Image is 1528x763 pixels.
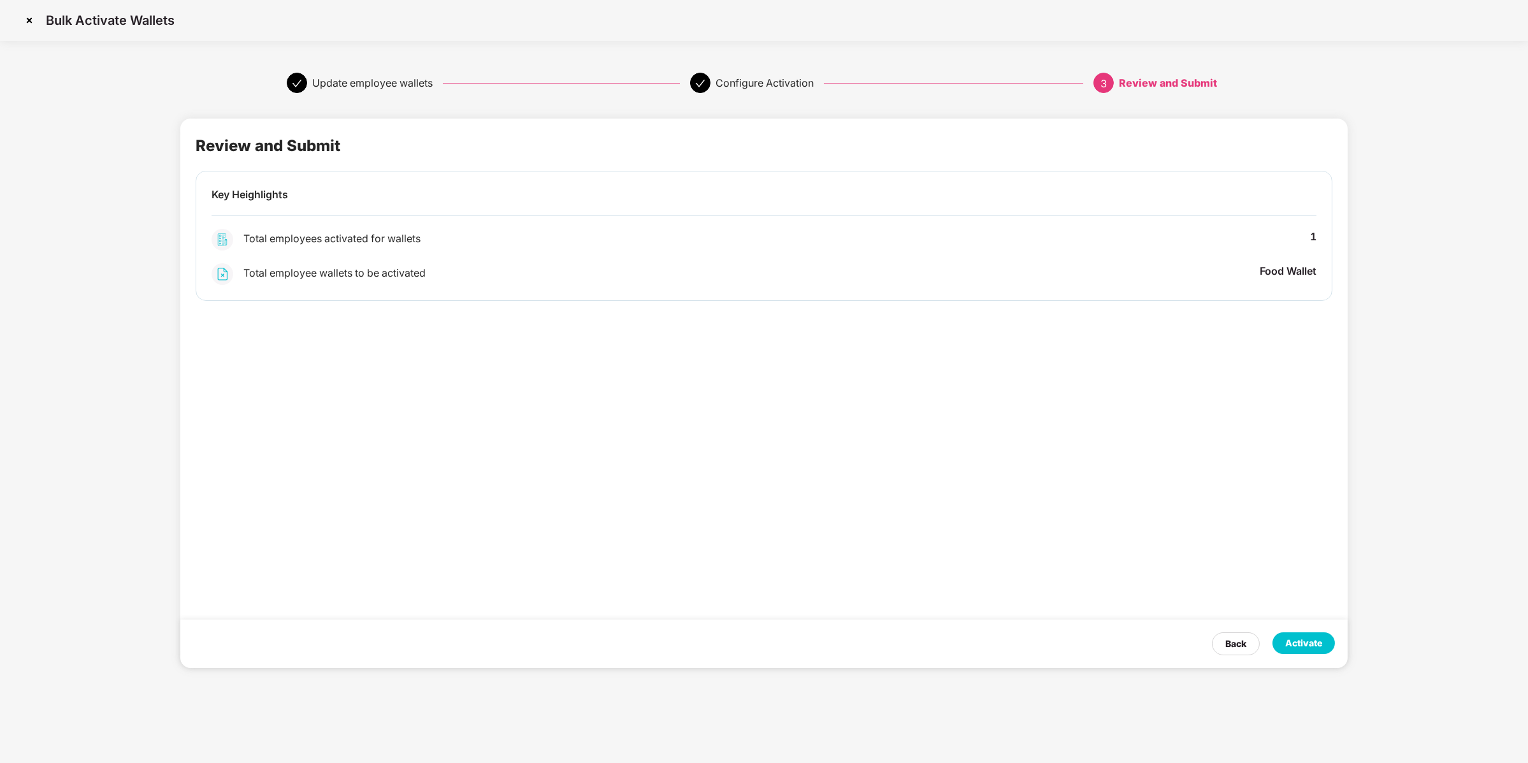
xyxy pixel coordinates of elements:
[312,73,433,93] div: Update employee wallets
[1260,263,1316,285] div: Food Wallet
[212,263,233,285] img: svg+xml;base64,PHN2ZyBpZD0iR3JvdXBfSGVhbHRoX0luc3VyYW5jZSIgZGF0YS1uYW1lPSJHcm91cCBIZWFsdGggSW5zdX...
[243,231,1310,251] div: Total employees activated for wallets
[1100,77,1107,90] span: 3
[695,78,705,89] span: check
[1310,229,1316,251] div: 1
[1285,636,1322,650] div: Activate
[46,13,175,28] p: Bulk Activate Wallets
[716,73,814,93] div: Configure Activation
[292,78,302,89] span: check
[212,187,1316,216] div: Key Heighlights
[212,229,233,251] img: svg+xml;base64,PHN2ZyBpZD0iR3JvdXBfSGVhbHRoX0luc3VyYW5jZSIgZGF0YS1uYW1lPSJHcm91cCBIZWFsdGggSW5zdX...
[196,134,340,158] div: Review and Submit
[243,265,1260,285] div: Total employee wallets to be activated
[1119,73,1217,93] div: Review and Submit
[1225,637,1246,651] div: Back
[19,10,40,31] img: svg+xml;base64,PHN2ZyBpZD0iQ3Jvc3MtMzJ4MzIiIHhtbG5zPSJodHRwOi8vd3d3LnczLm9yZy8yMDAwL3N2ZyIgd2lkdG...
